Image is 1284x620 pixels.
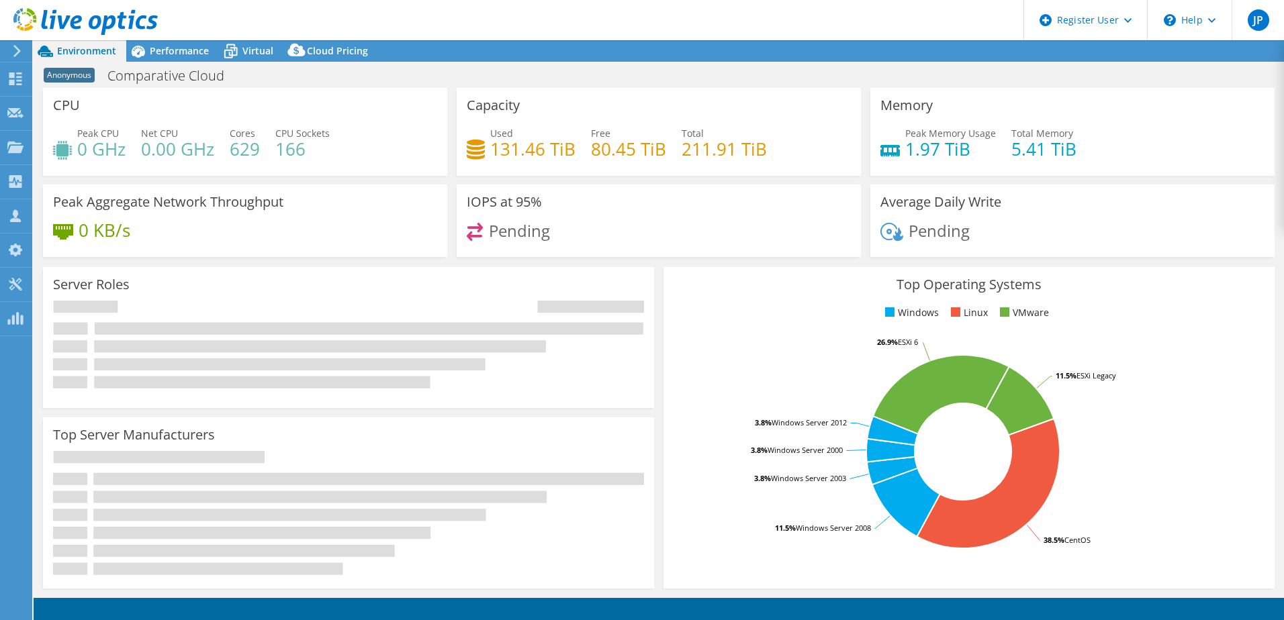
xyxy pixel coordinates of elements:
tspan: 11.5% [1056,370,1076,380]
tspan: 3.8% [755,417,772,427]
h3: Average Daily Write [880,195,1001,209]
span: Net CPU [141,127,178,140]
tspan: 38.5% [1044,535,1064,545]
span: Environment [57,44,116,57]
tspan: 3.8% [754,473,771,483]
tspan: 26.9% [877,337,898,347]
span: Total [682,127,704,140]
span: Total Memory [1011,127,1073,140]
h3: Memory [880,98,933,113]
h4: 0 KB/s [79,223,130,238]
tspan: CentOS [1064,535,1091,545]
h4: 629 [230,142,260,156]
h4: 0.00 GHz [141,142,214,156]
span: Free [591,127,610,140]
span: Cloud Pricing [307,44,368,57]
span: Anonymous [44,68,95,83]
h3: IOPS at 95% [467,195,542,209]
tspan: Windows Server 2012 [772,417,847,427]
span: JP [1248,9,1269,31]
h3: Server Roles [53,277,130,292]
tspan: Windows Server 2000 [768,445,843,455]
li: Windows [882,305,939,320]
tspan: 3.8% [751,445,768,455]
span: Performance [150,44,209,57]
span: Pending [489,219,550,241]
h3: Top Server Manufacturers [53,427,215,442]
li: VMware [997,305,1049,320]
tspan: ESXi 6 [898,337,918,347]
tspan: ESXi Legacy [1076,370,1116,380]
h4: 0 GHz [77,142,126,156]
tspan: Windows Server 2003 [771,473,846,483]
span: Cores [230,127,255,140]
h3: Capacity [467,98,520,113]
h4: 1.97 TiB [905,142,996,156]
tspan: Windows Server 2008 [796,523,871,533]
span: Peak CPU [77,127,119,140]
h3: Peak Aggregate Network Throughput [53,195,283,209]
span: Virtual [242,44,273,57]
h4: 80.45 TiB [591,142,666,156]
span: Pending [909,219,970,241]
span: CPU Sockets [275,127,330,140]
svg: \n [1164,14,1176,26]
h4: 166 [275,142,330,156]
h3: CPU [53,98,80,113]
h1: Comparative Cloud [101,68,245,83]
li: Linux [948,305,988,320]
h3: Top Operating Systems [674,277,1265,292]
tspan: 11.5% [775,523,796,533]
span: Peak Memory Usage [905,127,996,140]
span: Used [490,127,513,140]
h4: 131.46 TiB [490,142,576,156]
h4: 211.91 TiB [682,142,767,156]
h4: 5.41 TiB [1011,142,1076,156]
